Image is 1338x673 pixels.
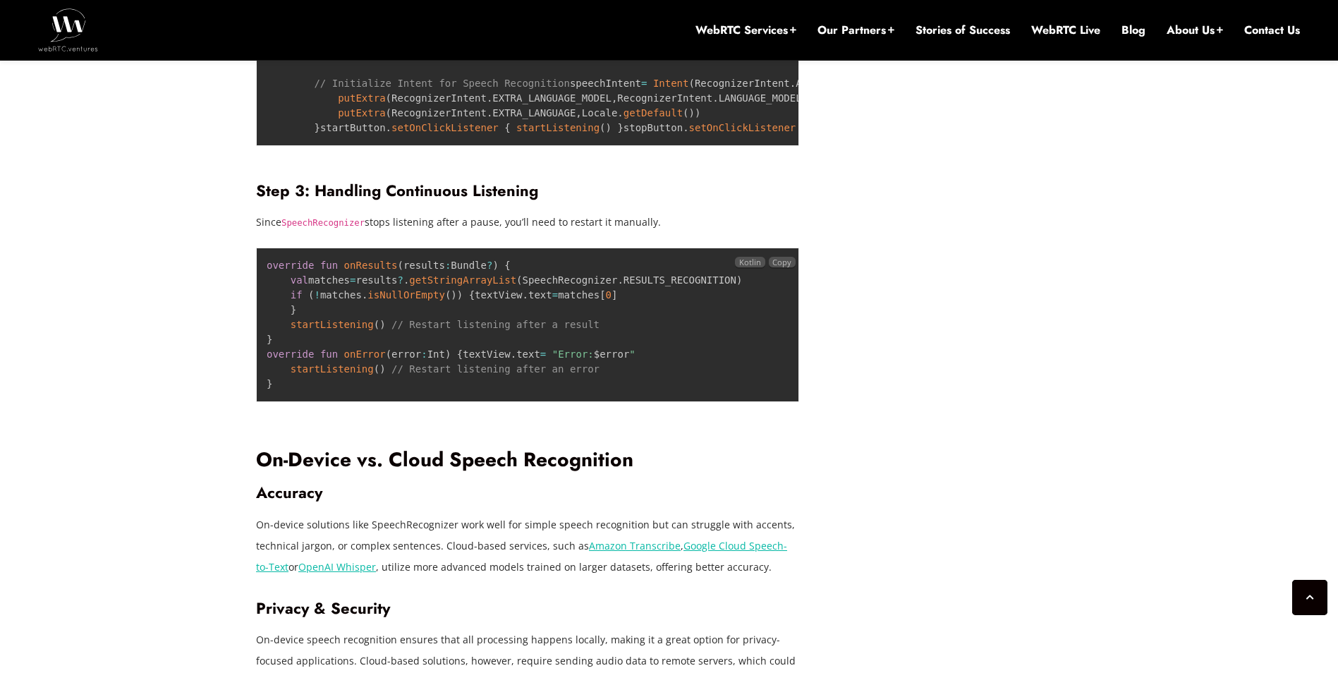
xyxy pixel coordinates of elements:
[344,260,398,271] span: onResults
[386,92,391,104] span: (
[790,78,796,89] span: .
[516,122,600,133] span: startListening
[267,348,314,360] span: override
[492,260,498,271] span: )
[772,257,791,267] span: Copy
[38,8,98,51] img: WebRTC.ventures
[712,92,718,104] span: .
[695,23,796,38] a: WebRTC Services
[487,92,492,104] span: .
[256,448,799,473] h2: On-Device vs. Cloud Speech Recognition
[653,78,689,89] span: Intent
[308,289,314,301] span: (
[1121,23,1145,38] a: Blog
[374,319,379,330] span: (
[256,483,799,502] h3: Accuracy
[409,274,516,286] span: getStringArrayList
[314,122,320,133] span: }
[256,599,799,618] h3: Privacy & Security
[606,289,612,301] span: 0
[386,122,391,133] span: .
[469,289,475,301] span: {
[314,289,320,301] span: !
[617,122,623,133] span: }
[600,122,605,133] span: (
[735,257,765,267] span: Kotlin
[362,289,367,301] span: .
[594,348,600,360] span: $
[291,304,296,315] span: }
[445,348,451,360] span: )
[511,348,516,360] span: .
[298,560,376,574] a: OpenAI Whisper
[552,289,558,301] span: =
[397,260,403,271] span: (
[487,107,492,119] span: .
[504,260,510,271] span: {
[314,78,569,89] span: // Initialize Intent for Speech Recognition
[391,363,600,375] span: // Restart listening after an error
[540,348,546,360] span: =
[291,363,374,375] span: startListening
[291,319,374,330] span: startListening
[379,319,385,330] span: )
[817,23,894,38] a: Our Partners
[374,363,379,375] span: (
[391,319,600,330] span: // Restart listening after a result
[523,289,528,301] span: .
[487,260,492,271] span: ?
[457,348,463,360] span: {
[256,181,799,200] h3: Step 3: Handling Continuous Listening
[445,260,451,271] span: :
[421,348,427,360] span: :
[1167,23,1223,38] a: About Us
[600,348,629,360] span: error
[683,122,688,133] span: .
[504,122,510,133] span: {
[552,348,594,360] span: "Error:
[291,289,303,301] span: if
[367,289,445,301] span: isNullOrEmpty
[683,107,688,119] span: (
[338,92,385,104] span: putExtra
[256,514,799,578] p: On-device solutions like SpeechRecognizer work well for simple speech recognition but can struggl...
[403,274,409,286] span: .
[344,348,386,360] span: onError
[256,212,799,233] p: Since stops listening after a pause, you’ll need to restart it manually.
[320,348,338,360] span: fun
[281,218,365,228] code: SpeechRecognizer
[769,257,796,267] button: Copy
[629,348,635,360] span: "
[386,348,391,360] span: (
[641,78,647,89] span: =
[612,289,617,301] span: ]
[916,23,1010,38] a: Stories of Success
[386,107,391,119] span: (
[350,274,355,286] span: =
[689,122,796,133] span: setOnClickListener
[1244,23,1300,38] a: Contact Us
[516,274,522,286] span: (
[256,539,787,574] a: Google Cloud Speech-to-Text
[267,334,272,345] span: }
[457,289,463,301] span: )
[606,122,612,133] span: )
[267,260,314,271] span: override
[689,107,695,119] span: )
[397,274,403,286] span: ?
[451,289,456,301] span: )
[338,107,385,119] span: putExtra
[576,107,581,119] span: ,
[379,363,385,375] span: )
[1031,23,1100,38] a: WebRTC Live
[695,107,700,119] span: )
[267,260,742,389] code: results Bundle matches results SpeechRecognizer RESULTS_RECOGNITION matches textView text matches...
[624,107,683,119] span: getDefault
[445,289,451,301] span: (
[589,539,681,552] a: Amazon Transcribe
[320,260,338,271] span: fun
[612,92,617,104] span: ,
[291,274,308,286] span: val
[736,274,742,286] span: )
[391,122,499,133] span: setOnClickListener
